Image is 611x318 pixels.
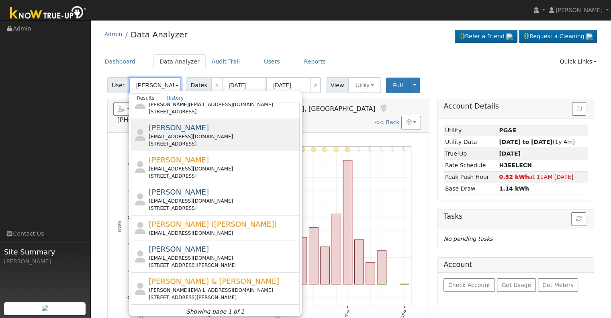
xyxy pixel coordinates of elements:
span: Pull [393,82,403,88]
span: [PERSON_NAME] [149,188,209,196]
h5: Account Details [443,102,588,111]
rect: onclick="" [354,240,364,284]
button: Get Usage [497,278,536,292]
img: retrieve [586,33,593,40]
td: Utility Data [443,136,497,148]
div: [PERSON_NAME] [4,257,86,266]
td: Rate Schedule [443,160,497,171]
i: No pending tasks [443,236,492,242]
strong: ID: 16599058, authorized: 04/25/25 [499,127,517,133]
div: [STREET_ADDRESS] [149,140,298,148]
a: Refer a Friend [455,30,517,43]
a: Audit Trail [206,54,246,69]
span: Get Meters [542,282,574,288]
text: 1.5 [128,242,133,246]
a: Map [379,105,388,113]
text: 4.5 [128,162,133,166]
button: Pull [386,78,410,93]
rect: onclick="" [377,284,386,285]
span: (1y 4m) [499,139,575,145]
span: [PERSON_NAME] [149,123,209,132]
strong: 1.14 kWh [499,185,529,192]
td: at 11AM [DATE] [498,171,589,183]
div: [PERSON_NAME][EMAIL_ADDRESS][DOMAIN_NAME] [149,101,298,108]
i: 11PM - Clear [402,147,406,152]
rect: onclick="" [377,250,386,284]
button: Get Meters [538,278,578,292]
button: Utility [348,77,381,93]
a: Results [131,93,161,103]
a: < [211,77,223,93]
span: User [107,77,129,93]
rect: onclick="" [309,227,318,284]
div: [PERSON_NAME][EMAIL_ADDRESS][DOMAIN_NAME] [149,287,298,294]
div: [EMAIL_ADDRESS][DOMAIN_NAME] [149,254,298,262]
div: [STREET_ADDRESS] [149,205,298,212]
rect: onclick="" [321,247,330,284]
span: Dates [186,77,212,93]
h5: Account [443,261,472,269]
i: 2PM - Clear [299,147,304,152]
span: [PERSON_NAME] [149,245,209,253]
a: Admin [104,31,123,37]
a: Quick Links [554,54,603,69]
div: [STREET_ADDRESS][PERSON_NAME] [149,262,298,269]
text: -0.5 [127,295,133,300]
rect: onclick="" [366,262,375,284]
a: Dashboard [99,54,142,69]
text: 2.5 [128,215,133,220]
rect: onclick="" [298,237,307,284]
div: [STREET_ADDRESS] [149,172,298,180]
a: History [160,93,190,103]
img: retrieve [42,305,48,311]
rect: onclick="" [332,214,341,284]
button: Issue History [572,102,586,116]
span: [GEOGRAPHIC_DATA], [GEOGRAPHIC_DATA] [238,105,376,113]
a: Data Analyzer [153,54,206,69]
img: Know True-Up [6,4,90,23]
span: [PHONE_NUMBER] [117,116,176,124]
text: 0.5 [128,269,133,273]
span: [PERSON_NAME] [556,7,603,13]
i: Showing page 1 of 1 [186,308,244,316]
img: retrieve [506,33,513,40]
a: > [310,77,321,93]
rect: onclick="" [400,284,409,285]
strong: Q [499,162,532,168]
h5: Tasks [443,212,588,221]
i: 7PM - Clear [357,147,361,152]
span: [PERSON_NAME] ([PERSON_NAME]) [149,220,277,228]
td: Peak Push Hour [443,171,497,183]
td: True-Up [443,148,497,160]
i: 4PM - Clear [322,147,327,152]
a: << Back [374,119,399,125]
div: [STREET_ADDRESS] [149,108,298,115]
i: 5PM - Clear [333,147,339,152]
i: 9PM - Clear [380,147,384,152]
a: Request a Cleaning [519,30,597,43]
span: View [326,77,349,93]
td: Utility [443,125,497,136]
div: [EMAIL_ADDRESS][DOMAIN_NAME] [149,165,298,172]
strong: 0.52 kWh [499,174,529,180]
div: [EMAIL_ADDRESS][DOMAIN_NAME] [149,133,298,140]
span: Check Account [448,282,490,288]
rect: onclick="" [343,160,352,284]
div: [EMAIL_ADDRESS][DOMAIN_NAME] [149,230,298,237]
strong: [DATE] to [DATE] [499,139,552,145]
text: kWh [116,220,122,232]
text: 3.5 [128,188,133,193]
i: 10PM - Clear [391,147,395,152]
span: [PERSON_NAME] & [PERSON_NAME] [149,277,279,285]
a: Data Analyzer [131,30,187,39]
i: 3PM - Clear [311,147,316,152]
span: Get Usage [502,282,531,288]
button: Refresh [571,212,586,226]
strong: [DATE] [499,150,521,157]
div: [EMAIL_ADDRESS][DOMAIN_NAME] [149,197,298,205]
div: [STREET_ADDRESS][PERSON_NAME] [149,294,298,301]
a: Users [258,54,286,69]
button: Check Account [443,278,495,292]
span: Site Summary [4,246,86,257]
